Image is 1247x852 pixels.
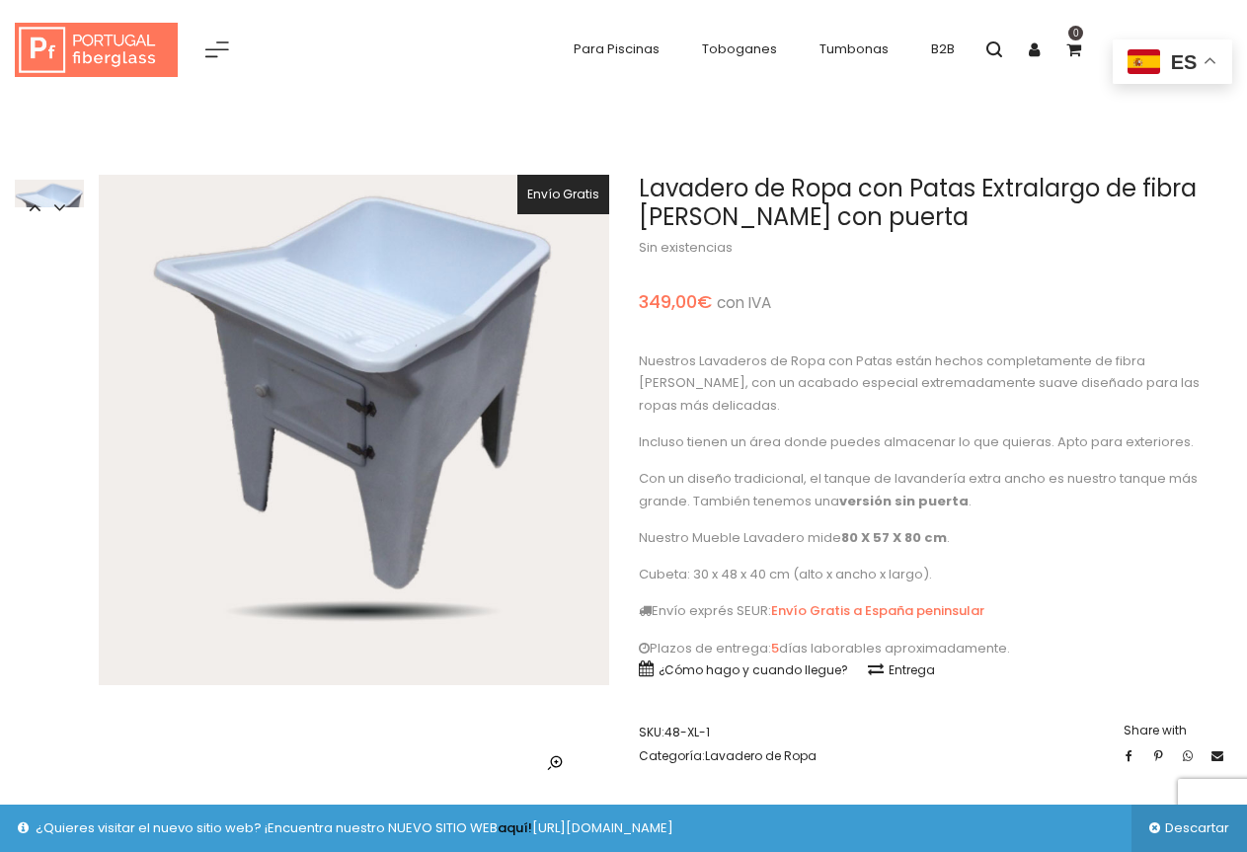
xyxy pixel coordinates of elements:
span: Para Piscinas [574,39,660,58]
a: ¿Cómo hago y cuando llegue? [639,661,848,678]
p: Cubeta: 30 x 48 x 40 cm (alto x ancho x largo). [639,564,1233,585]
bdi: 349,00 [639,289,712,314]
a: versión sin puerta [839,492,969,510]
strong: 80 X 57 X 80 cm [841,528,947,547]
a: Toboganes [692,30,787,69]
img: es [1128,49,1160,74]
a: Tumbonas [810,30,898,69]
span: 48-XL-1 [664,724,710,740]
p: Sin existencias [639,237,1233,259]
a: aquí! [498,818,532,837]
a: B2B [921,30,965,69]
a: días laborables aproximadamente. [779,639,1010,658]
span: Envío Gratis [527,186,599,202]
p: Nuestro Mueble Lavadero mide . [639,527,1233,549]
label: Share with [1124,721,1232,741]
span: Tumbonas [819,39,889,58]
a: Entrega [868,661,935,678]
a: Lavadero de Ropa [705,747,817,764]
small: con IVA [717,292,771,313]
span: Toboganes [702,39,777,58]
span: SKU: [639,721,817,744]
p: Con un diseño tradicional, el tanque de lavandería extra ancho es nuestro tanque más grande. Tamb... [639,468,1233,512]
p: Incluso tienen un área donde puedes almacenar lo que quieras. Apto para exteriores. [639,431,1233,453]
img: 000-Lavadero-de-Ropa-con-Patas-Extralargo-con-puerta-de-fibra-de-vidrio-espana-tanque-pil%C3%B3n-... [15,180,84,267]
h1: Lavadero de Ropa con Patas Extralargo de fibra [PERSON_NAME] con puerta [639,175,1233,232]
span: 0 [1068,26,1083,40]
a: Envío Gratis a España peninsular [771,601,984,620]
span: B2B [931,39,955,58]
a: Descartar [1131,805,1247,852]
a: 0 [1053,30,1093,69]
a: Para Piscinas [564,30,669,69]
img: 000-Lavadero-de-Ropa-con-Patas-Extralargo-con-puerta-de-fibra-de-vidrio-espana-tanque-pilón-con-p... [99,175,609,685]
span: € [697,289,712,314]
span: Categoría: [639,744,817,768]
a: Plazos de entrega: [639,639,771,658]
a: Envío exprés SEUR: [639,601,771,620]
p: Nuestros Lavaderos de Ropa con Patas están hechos completamente de fibra [PERSON_NAME], con un ac... [639,350,1233,417]
img: Portugal fiberglass ES [15,23,178,78]
span: es [1171,51,1198,73]
a: 5 [771,639,779,658]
